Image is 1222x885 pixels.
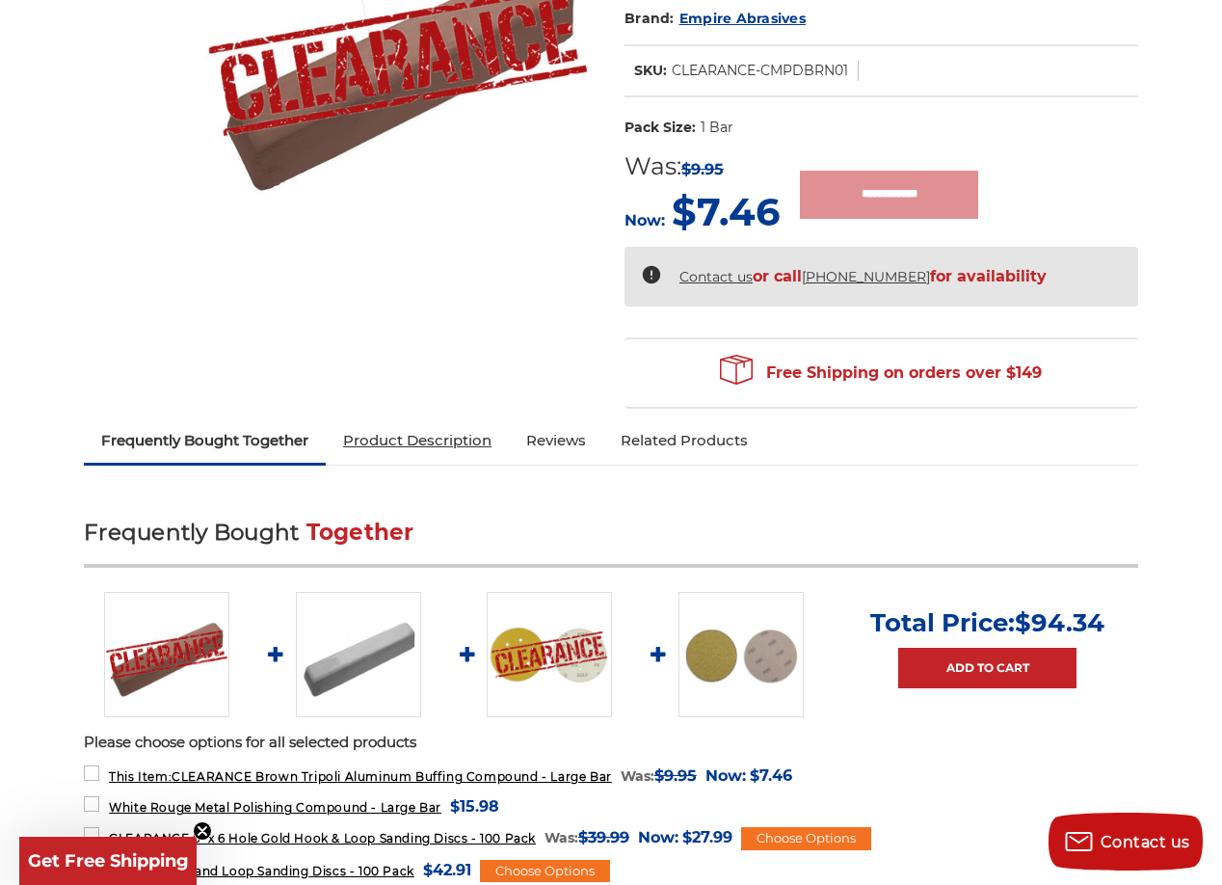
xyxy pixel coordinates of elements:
[720,354,1042,392] span: Free Shipping on orders over $149
[109,864,414,878] span: 6" Gold Hook and Loop Sanding Discs - 100 Pack
[679,257,1047,296] span: or call for availability
[701,118,733,138] dd: 1 Bar
[84,732,1138,754] p: Please choose options for all selected products
[654,766,697,785] span: $9.95
[1049,813,1203,871] button: Contact us
[306,519,414,546] span: Together
[84,419,326,462] a: Frequently Bought Together
[741,827,871,850] div: Choose Options
[682,824,732,850] span: $27.99
[193,821,212,841] button: Close teaser
[870,607,1104,638] p: Total Price:
[1015,607,1104,638] span: $94.34
[624,118,696,138] dt: Pack Size:
[802,268,930,285] a: [PHONE_NUMBER]
[681,160,724,178] span: $9.95
[1101,833,1190,851] span: Contact us
[28,850,189,872] span: Get Free Shipping
[624,211,665,229] span: Now:
[679,10,806,27] a: Empire Abrasives
[450,793,499,819] span: $15.98
[104,592,229,717] img: CLEARANCE Brown Tripoli Aluminum Buffing Compound
[624,148,780,185] div: Was:
[423,857,471,883] span: $42.91
[326,419,509,462] a: Product Description
[624,10,675,27] span: Brand:
[545,824,629,850] div: Was:
[672,61,848,81] dd: CLEARANCE-CMPDBRN01
[672,188,780,235] span: $7.46
[638,828,678,846] span: Now:
[705,766,746,785] span: Now:
[679,268,753,285] a: Contact us
[109,769,172,784] strong: This Item:
[603,419,765,462] a: Related Products
[84,519,299,546] span: Frequently Bought
[509,419,603,462] a: Reviews
[19,837,197,885] div: Get Free ShippingClose teaser
[578,828,629,846] span: $39.99
[898,648,1076,688] a: Add to Cart
[109,800,441,815] span: White Rouge Metal Polishing Compound - Large Bar
[750,763,792,789] span: $7.46
[634,61,667,81] dt: SKU:
[621,763,697,789] div: Was:
[109,769,612,784] span: CLEARANCE Brown Tripoli Aluminum Buffing Compound - Large Bar
[109,831,536,845] span: CLEARANCE 6" x 6 Hole Gold Hook & Loop Sanding Discs - 100 Pack
[480,860,610,883] div: Choose Options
